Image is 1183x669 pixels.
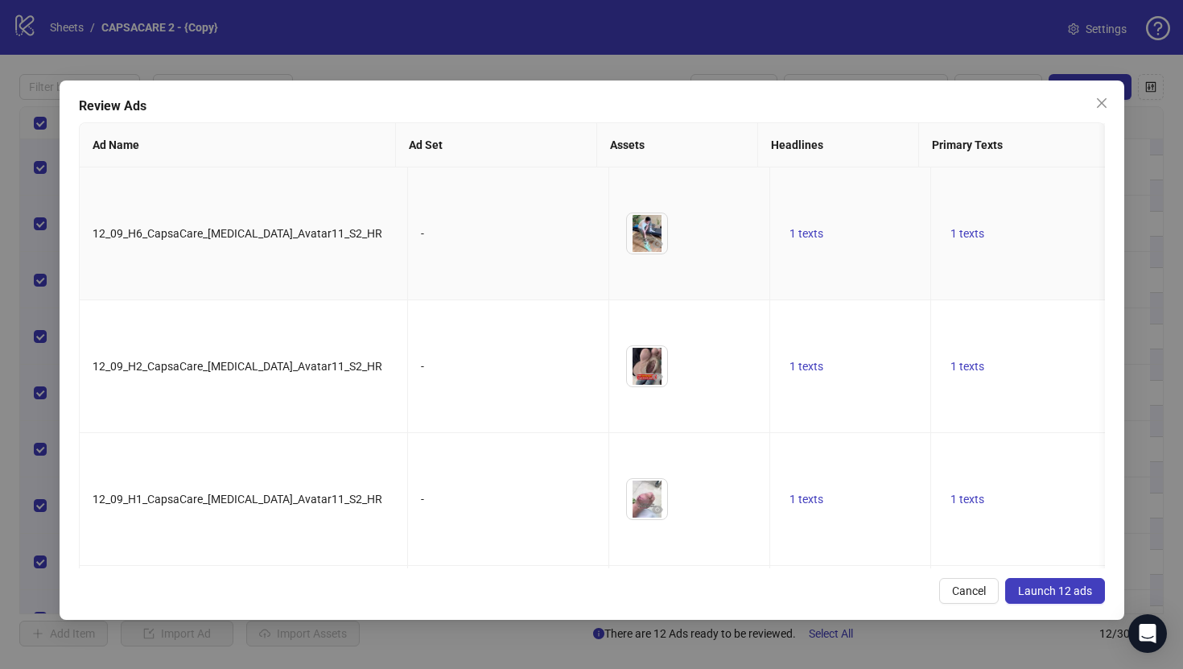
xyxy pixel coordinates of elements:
[1005,578,1105,604] button: Launch 12 ads
[918,123,1119,167] th: Primary Texts
[421,490,596,508] div: -
[79,97,1105,116] div: Review Ads
[944,489,991,509] button: 1 texts
[1095,97,1108,109] span: close
[652,504,663,515] span: eye
[1018,584,1092,597] span: Launch 12 ads
[944,357,991,376] button: 1 texts
[789,360,823,373] span: 1 texts
[944,224,991,243] button: 1 texts
[757,123,918,167] th: Headlines
[627,479,667,519] img: Asset 1
[93,360,382,373] span: 12_09_H2_CapsaCare_[MEDICAL_DATA]_Avatar11_S2_HR
[783,489,830,509] button: 1 texts
[652,238,663,250] span: eye
[93,227,382,240] span: 12_09_H6_CapsaCare_[MEDICAL_DATA]_Avatar11_S2_HR
[627,213,667,254] img: Asset 1
[783,224,830,243] button: 1 texts
[952,584,986,597] span: Cancel
[950,360,984,373] span: 1 texts
[789,493,823,506] span: 1 texts
[648,234,667,254] button: Preview
[1089,90,1115,116] button: Close
[950,493,984,506] span: 1 texts
[648,500,667,519] button: Preview
[421,225,596,242] div: -
[783,357,830,376] button: 1 texts
[93,493,382,506] span: 12_09_H1_CapsaCare_[MEDICAL_DATA]_Avatar11_S2_HR
[596,123,757,167] th: Assets
[1128,614,1167,653] div: Open Intercom Messenger
[950,227,984,240] span: 1 texts
[939,578,999,604] button: Cancel
[648,367,667,386] button: Preview
[421,357,596,375] div: -
[627,346,667,386] img: Asset 1
[80,123,396,167] th: Ad Name
[395,123,596,167] th: Ad Set
[652,371,663,382] span: eye
[789,227,823,240] span: 1 texts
